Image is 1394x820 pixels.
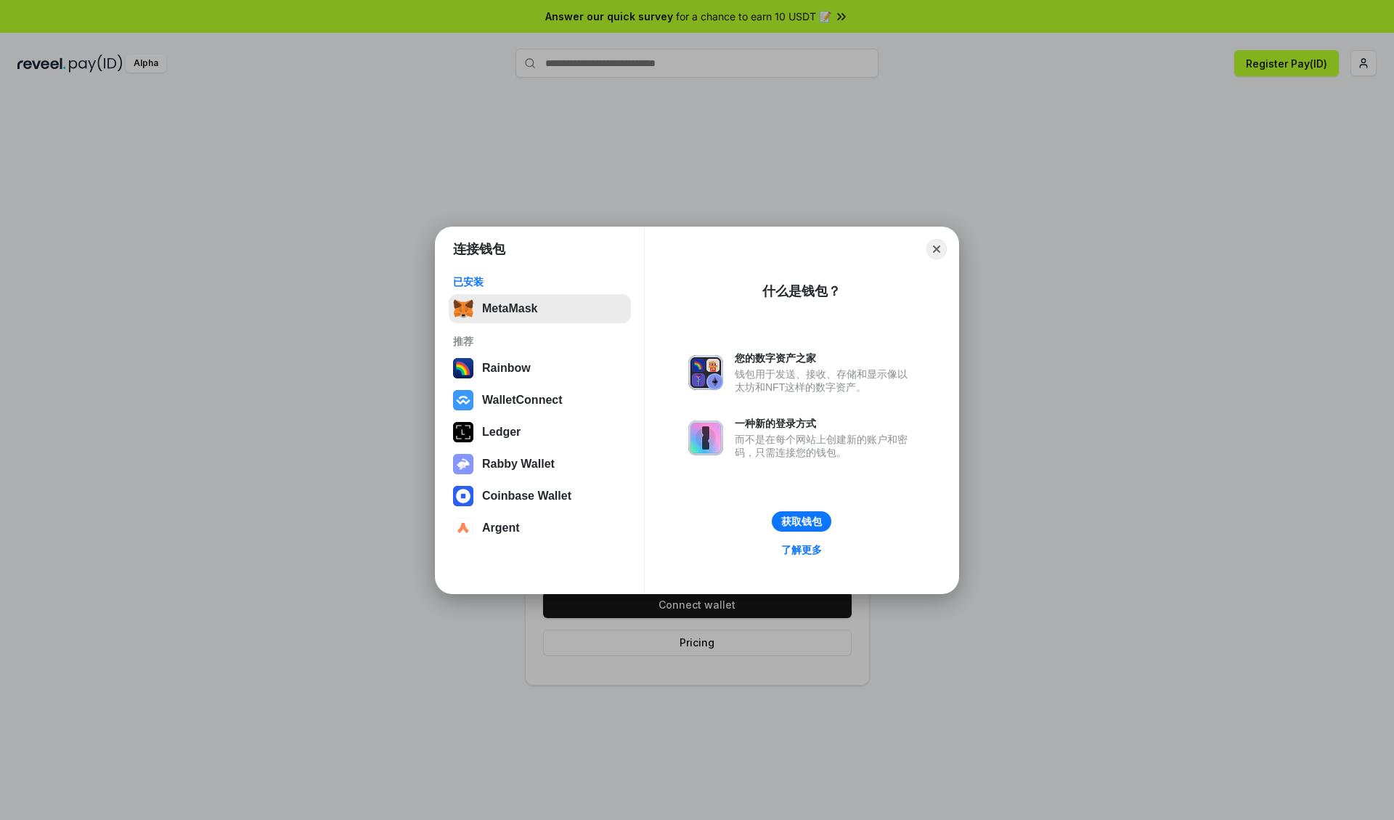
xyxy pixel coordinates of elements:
[735,417,915,430] div: 一种新的登录方式
[735,352,915,365] div: 您的数字资产之家
[449,386,631,415] button: WalletConnect
[449,450,631,479] button: Rabby Wallet
[449,418,631,447] button: Ledger
[482,426,521,439] div: Ledger
[781,543,822,556] div: 了解更多
[453,486,473,506] img: svg+xml,%3Csvg%20width%3D%2228%22%20height%3D%2228%22%20viewBox%3D%220%200%2028%2028%22%20fill%3D...
[482,394,563,407] div: WalletConnect
[773,540,831,559] a: 了解更多
[482,302,537,315] div: MetaMask
[762,283,841,300] div: 什么是钱包？
[453,422,473,442] img: svg+xml,%3Csvg%20xmlns%3D%22http%3A%2F%2Fwww.w3.org%2F2000%2Fsvg%22%20width%3D%2228%22%20height%3...
[453,518,473,538] img: svg+xml,%3Csvg%20width%3D%2228%22%20height%3D%2228%22%20viewBox%3D%220%200%2028%2028%22%20fill%3D...
[449,354,631,383] button: Rainbow
[482,458,555,471] div: Rabby Wallet
[449,294,631,323] button: MetaMask
[453,240,505,258] h1: 连接钱包
[482,362,531,375] div: Rainbow
[688,421,723,455] img: svg+xml,%3Csvg%20xmlns%3D%22http%3A%2F%2Fwww.w3.org%2F2000%2Fsvg%22%20fill%3D%22none%22%20viewBox...
[772,511,831,532] button: 获取钱包
[735,368,915,394] div: 钱包用于发送、接收、存储和显示像以太坊和NFT这样的数字资产。
[453,275,627,288] div: 已安装
[453,335,627,348] div: 推荐
[781,515,822,528] div: 获取钱包
[482,521,520,535] div: Argent
[482,490,571,503] div: Coinbase Wallet
[688,355,723,390] img: svg+xml,%3Csvg%20xmlns%3D%22http%3A%2F%2Fwww.w3.org%2F2000%2Fsvg%22%20fill%3D%22none%22%20viewBox...
[735,433,915,459] div: 而不是在每个网站上创建新的账户和密码，只需连接您的钱包。
[453,299,473,319] img: svg+xml,%3Csvg%20fill%3D%22none%22%20height%3D%2233%22%20viewBox%3D%220%200%2035%2033%22%20width%...
[453,390,473,410] img: svg+xml,%3Csvg%20width%3D%2228%22%20height%3D%2228%22%20viewBox%3D%220%200%2028%2028%22%20fill%3D...
[926,239,947,259] button: Close
[449,513,631,543] button: Argent
[453,358,473,378] img: svg+xml,%3Csvg%20width%3D%22120%22%20height%3D%22120%22%20viewBox%3D%220%200%20120%20120%22%20fil...
[453,454,473,474] img: svg+xml,%3Csvg%20xmlns%3D%22http%3A%2F%2Fwww.w3.org%2F2000%2Fsvg%22%20fill%3D%22none%22%20viewBox...
[449,482,631,511] button: Coinbase Wallet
